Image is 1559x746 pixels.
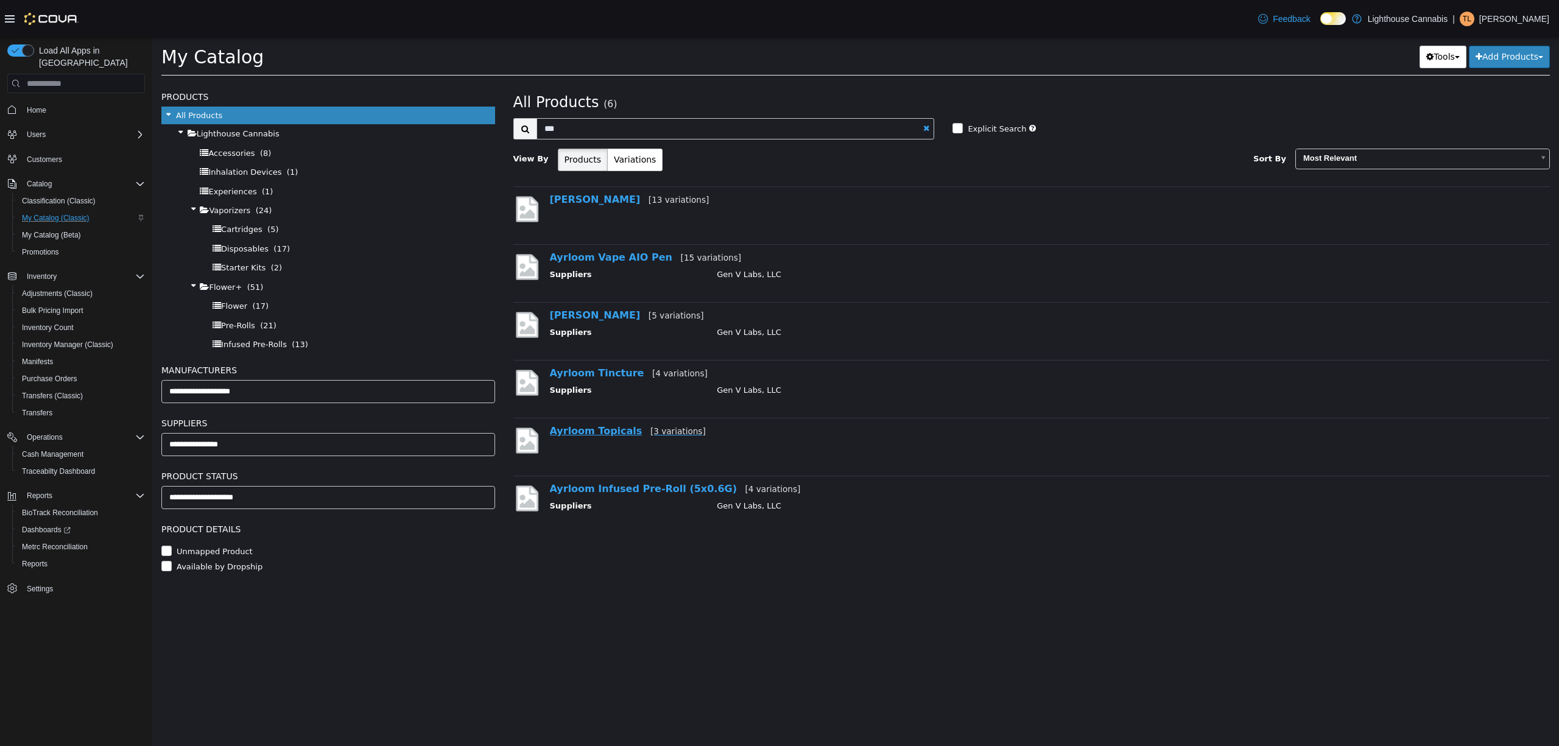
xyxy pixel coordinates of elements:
[17,228,145,242] span: My Catalog (Beta)
[451,62,465,72] small: (6)
[498,389,554,399] small: [3 variations]
[17,211,145,225] span: My Catalog (Classic)
[496,273,552,283] small: [5 variations]
[361,273,389,303] img: missing-image.png
[17,371,82,386] a: Purchase Orders
[17,245,145,259] span: Promotions
[17,505,145,520] span: BioTrack Reconciliation
[24,13,79,25] img: Cova
[12,192,150,209] button: Classification (Classic)
[27,432,63,442] span: Operations
[555,463,1346,478] td: Gen V Labs, LLC
[17,337,118,352] a: Inventory Manager (Classic)
[17,540,93,554] a: Metrc Reconciliation
[398,388,554,399] a: Ayrloom Topicals[3 variations]
[56,150,104,159] span: Experiences
[1267,9,1314,31] button: Tools
[22,408,52,418] span: Transfers
[22,582,58,596] a: Settings
[119,226,130,235] span: (2)
[1320,12,1346,25] input: Dark Mode
[17,389,88,403] a: Transfers (Classic)
[398,289,556,304] th: Suppliers
[2,429,150,446] button: Operations
[108,284,124,293] span: (21)
[22,152,67,167] a: Customers
[17,447,88,462] a: Cash Management
[27,272,57,281] span: Inventory
[17,389,145,403] span: Transfers (Classic)
[22,374,77,384] span: Purchase Orders
[398,330,555,342] a: Ayrloom Tincture[4 variations]
[24,74,70,83] span: All Products
[17,557,52,571] a: Reports
[22,525,71,535] span: Dashboards
[12,504,150,521] button: BioTrack Reconciliation
[12,404,150,421] button: Transfers
[500,331,555,341] small: [4 variations]
[529,216,589,225] small: [15 variations]
[22,127,145,142] span: Users
[121,207,138,216] span: (17)
[22,103,51,118] a: Home
[398,214,589,226] a: Ayrloom Vape AIO Pen[15 variations]
[9,52,343,67] h5: Products
[110,150,121,159] span: (1)
[398,347,556,362] th: Suppliers
[361,389,389,418] img: missing-image.png
[555,231,1346,247] td: Gen V Labs, LLC
[22,542,88,552] span: Metrc Reconciliation
[22,306,83,315] span: Bulk Pricing Import
[27,105,46,115] span: Home
[22,323,74,333] span: Inventory Count
[22,488,145,503] span: Reports
[17,245,64,259] a: Promotions
[17,464,100,479] a: Traceabilty Dashboard
[17,505,103,520] a: BioTrack Reconciliation
[22,247,59,257] span: Promotions
[1317,9,1398,31] button: Add Products
[22,430,68,445] button: Operations
[22,213,90,223] span: My Catalog (Classic)
[1320,25,1321,26] span: Dark Mode
[22,289,93,298] span: Adjustments (Classic)
[1144,112,1381,131] span: Most Relevant
[22,488,57,503] button: Reports
[12,285,150,302] button: Adjustments (Classic)
[17,228,86,242] a: My Catalog (Beta)
[22,102,145,117] span: Home
[17,337,145,352] span: Inventory Manager (Classic)
[361,446,389,476] img: missing-image.png
[135,130,146,139] span: (1)
[27,130,46,139] span: Users
[22,391,83,401] span: Transfers (Classic)
[27,584,53,594] span: Settings
[108,111,119,121] span: (8)
[1479,12,1549,26] p: [PERSON_NAME]
[555,289,1346,304] td: Gen V Labs, LLC
[17,320,79,335] a: Inventory Count
[398,231,556,247] th: Suppliers
[17,303,88,318] a: Bulk Pricing Import
[9,485,343,499] h5: Product Details
[7,96,145,629] nav: Complex example
[812,86,874,98] label: Explicit Search
[22,269,62,284] button: Inventory
[22,466,95,476] span: Traceabilty Dashboard
[17,354,145,369] span: Manifests
[27,155,62,164] span: Customers
[22,340,113,350] span: Inventory Manager (Classic)
[17,406,57,420] a: Transfers
[22,177,57,191] button: Catalog
[496,158,557,167] small: [13 variations]
[12,209,150,227] button: My Catalog (Classic)
[555,347,1346,362] td: Gen V Labs, LLC
[2,487,150,504] button: Reports
[1463,12,1471,26] span: TL
[17,523,76,537] a: Dashboards
[104,169,120,178] span: (24)
[361,331,389,361] img: missing-image.png
[44,92,127,101] span: Lighthouse Cannabis
[22,127,51,142] button: Users
[22,559,48,569] span: Reports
